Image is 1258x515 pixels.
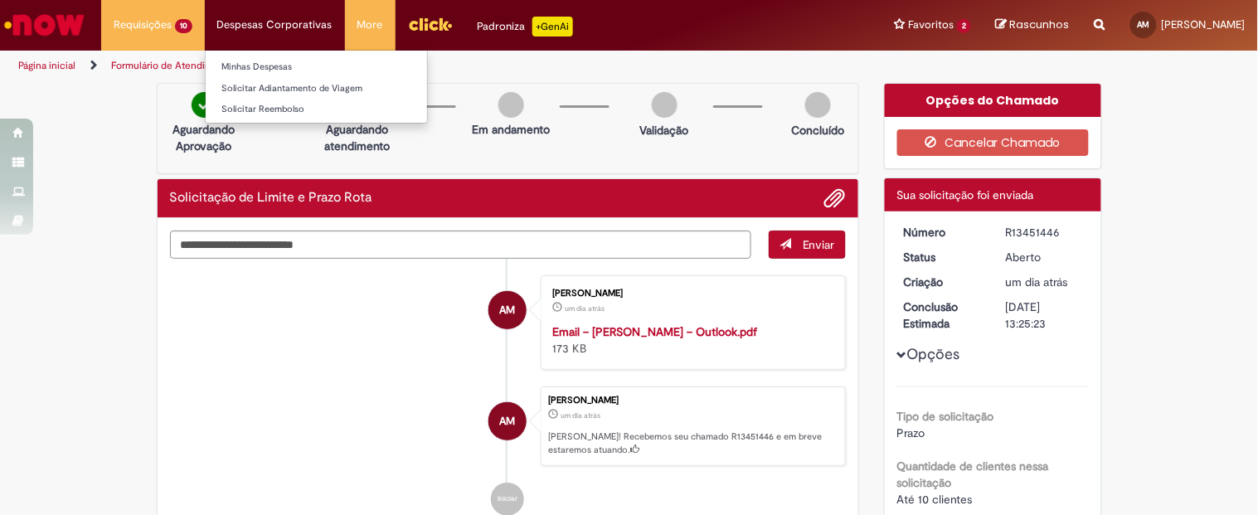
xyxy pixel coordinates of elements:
time: 27/08/2025 10:25:19 [1006,275,1068,289]
button: Cancelar Chamado [897,129,1089,156]
div: Ana Beatriz Oliveira Martins [488,291,527,329]
div: Aberto [1006,249,1083,265]
span: [PERSON_NAME] [1162,17,1246,32]
span: Até 10 clientes [897,492,973,507]
span: More [357,17,383,33]
img: img-circle-grey.png [805,92,831,118]
div: Opções do Chamado [885,84,1101,117]
div: [PERSON_NAME] [548,396,837,406]
p: Concluído [791,122,844,138]
span: Rascunhos [1010,17,1070,32]
a: Email – [PERSON_NAME] – Outlook.pdf [552,324,757,339]
a: Rascunhos [996,17,1070,33]
span: Enviar [803,237,835,252]
p: Aguardando Aprovação [164,121,245,154]
div: [PERSON_NAME] [552,289,828,299]
span: AM [500,401,516,441]
p: Aguardando atendimento [318,121,398,154]
dt: Status [891,249,993,265]
span: Requisições [114,17,172,33]
p: [PERSON_NAME]! Recebemos seu chamado R13451446 e em breve estaremos atuando. [548,430,837,456]
div: 173 KB [552,323,828,357]
span: AM [500,290,516,330]
span: Sua solicitação foi enviada [897,187,1034,202]
a: Página inicial [18,59,75,72]
span: um dia atrás [561,411,600,420]
div: 27/08/2025 10:25:19 [1006,274,1083,290]
a: Solicitar Adiantamento de Viagem [206,80,427,98]
dt: Criação [891,274,993,290]
dt: Conclusão Estimada [891,299,993,332]
a: Solicitar Reembolso [206,100,427,119]
b: Quantidade de clientes nessa solicitação [897,459,1049,490]
p: Validação [640,122,689,138]
textarea: Digite sua mensagem aqui... [170,231,752,259]
h2: Solicitação de Limite e Prazo Rota Histórico de tíquete [170,191,372,206]
div: [DATE] 13:25:23 [1006,299,1083,332]
span: 10 [175,19,192,33]
b: Tipo de solicitação [897,409,994,424]
img: check-circle-green.png [192,92,217,118]
time: 27/08/2025 10:25:16 [565,304,605,313]
li: Ana Beatriz Oliveira Martins [170,386,847,466]
p: +GenAi [532,17,573,36]
span: 2 [957,19,971,33]
span: um dia atrás [565,304,605,313]
a: Minhas Despesas [206,58,427,76]
div: Padroniza [478,17,573,36]
button: Enviar [769,231,846,259]
button: Adicionar anexos [824,187,846,209]
ul: Trilhas de página [12,51,826,81]
p: Em andamento [472,121,550,138]
span: Prazo [897,425,925,440]
img: ServiceNow [2,8,87,41]
img: img-circle-grey.png [498,92,524,118]
span: um dia atrás [1006,275,1068,289]
a: Formulário de Atendimento [111,59,234,72]
time: 27/08/2025 10:25:19 [561,411,600,420]
span: AM [1138,19,1150,30]
div: Ana Beatriz Oliveira Martins [488,402,527,440]
ul: Despesas Corporativas [205,50,428,124]
span: Favoritos [908,17,954,33]
dt: Número [891,224,993,240]
img: click_logo_yellow_360x200.png [408,12,453,36]
img: img-circle-grey.png [652,92,678,118]
span: Despesas Corporativas [217,17,333,33]
div: R13451446 [1006,224,1083,240]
